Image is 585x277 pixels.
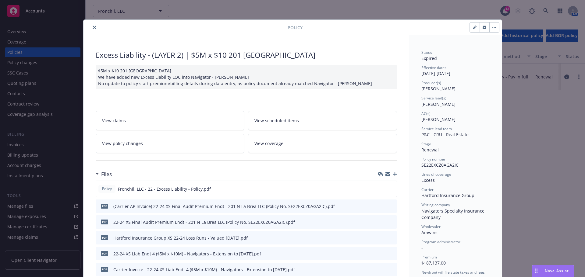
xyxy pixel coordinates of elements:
[421,224,441,229] span: Wholesaler
[113,266,295,273] div: Carrier Invoice - 22-24 XS Liab Endt 4 ($5M x $10M) - Navigators - Extension to [DATE].pdf
[421,86,456,92] span: [PERSON_NAME]
[421,208,486,220] span: Navigators Specialty Insurance Company
[421,147,439,153] span: Renewal
[532,265,574,277] button: Nova Assist
[421,141,431,147] span: Stage
[102,140,143,147] span: View policy changes
[421,55,437,61] span: Expired
[113,203,335,209] div: (Carrier AP Invoice) 22-24 XS Final Audit Premium Endt - 201 N La Brea LLC (Policy No. SE22EXCZ0A...
[101,235,108,240] span: pdf
[421,95,446,101] span: Service lead(s)
[113,219,295,225] div: 22-24 XS Final Audit Premium Endt - 201 N La Brea LLC (Policy No. SE22EXCZ0AGA2IC).pdf
[389,235,395,241] button: preview file
[389,266,395,273] button: preview file
[113,251,261,257] div: 22-24 XS Liab Endt 4 ($5M x $10M) - Navigators - Extension to [DATE].pdf
[421,239,460,244] span: Program administrator
[389,219,395,225] button: preview file
[421,254,437,260] span: Premium
[118,186,211,192] span: Fronchil, LLC - 22 - Excess Liability - Policy.pdf
[421,260,446,266] span: $187,137.00
[532,265,540,277] div: Drag to move
[379,251,384,257] button: download file
[379,266,384,273] button: download file
[421,187,434,192] span: Carrier
[389,203,395,209] button: preview file
[421,245,423,251] span: -
[101,251,108,256] span: pdf
[421,202,450,207] span: Writing company
[379,235,384,241] button: download file
[101,220,108,224] span: pdf
[421,230,438,235] span: Amwins
[421,192,474,198] span: Hartford Insurance Group
[96,170,112,178] div: Files
[545,268,569,273] span: Nova Assist
[421,172,451,177] span: Lines of coverage
[421,65,490,77] div: [DATE] - [DATE]
[379,186,384,192] button: download file
[248,111,397,130] a: View scheduled items
[101,267,108,272] span: pdf
[101,186,113,192] span: Policy
[421,80,441,85] span: Producer(s)
[113,235,248,241] div: Hartford Insurance Group XS 22-24 Loss Runs - Valued [DATE].pdf
[421,126,452,131] span: Service lead team
[421,50,432,55] span: Status
[96,50,397,60] div: Excess Liability - (LAYER 2) | $5M x $10 201 [GEOGRAPHIC_DATA]
[421,162,459,168] span: SE22EXCZ0AGA2IC
[421,270,485,275] span: Newfront will file state taxes and fees
[288,24,303,31] span: Policy
[91,24,98,31] button: close
[101,170,112,178] h3: Files
[421,132,469,137] span: P&C - CRU - Real Estate
[421,101,456,107] span: [PERSON_NAME]
[421,111,431,116] span: AC(s)
[379,203,384,209] button: download file
[96,65,397,89] div: $5M x $10 201 [GEOGRAPHIC_DATA] We have added new Excess Liability LOC into Navigator - [PERSON_N...
[96,134,245,153] a: View policy changes
[421,177,435,183] span: Excess
[389,186,394,192] button: preview file
[389,251,395,257] button: preview file
[421,157,445,162] span: Policy number
[254,140,283,147] span: View coverage
[421,65,446,70] span: Effective dates
[254,117,299,124] span: View scheduled items
[248,134,397,153] a: View coverage
[421,116,456,122] span: [PERSON_NAME]
[102,117,126,124] span: View claims
[101,204,108,208] span: pdf
[96,111,245,130] a: View claims
[379,219,384,225] button: download file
